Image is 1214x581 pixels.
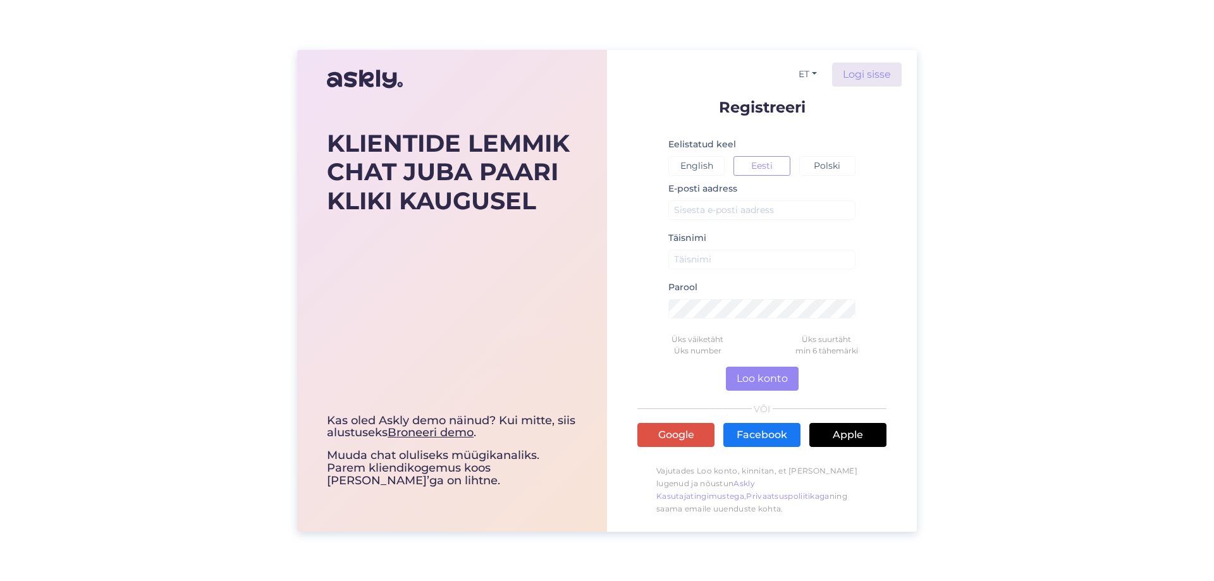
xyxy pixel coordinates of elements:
div: Üks suurtäht [762,334,891,345]
label: Täisnimi [668,231,706,245]
button: ET [794,65,822,83]
a: Logi sisse [832,63,902,87]
button: Polski [799,156,855,176]
span: VÕI [752,405,773,413]
label: Parool [668,281,697,294]
a: Google [637,423,714,447]
a: Askly Kasutajatingimustega [656,479,755,501]
a: Facebook [723,423,800,447]
input: Sisesta e-posti aadress [668,200,855,220]
a: Broneeri demo [388,425,474,439]
a: Privaatsuspoliitikaga [746,491,829,501]
input: Täisnimi [668,250,855,269]
label: E-posti aadress [668,182,737,195]
div: Kas oled Askly demo näinud? Kui mitte, siis alustuseks . [327,415,577,440]
label: Eelistatud keel [668,138,736,151]
div: KLIENTIDE LEMMIK CHAT JUBA PAARI KLIKI KAUGUSEL [327,129,577,216]
button: English [668,156,725,176]
img: Askly [327,64,403,94]
a: Apple [809,423,886,447]
div: Üks väiketäht [633,334,762,345]
button: Eesti [733,156,790,176]
button: Loo konto [726,367,799,391]
div: min 6 tähemärki [762,345,891,357]
p: Vajutades Loo konto, kinnitan, et [PERSON_NAME] lugenud ja nõustun , ning saama emaile uuenduste ... [637,458,886,522]
p: Registreeri [637,99,886,115]
div: Muuda chat oluliseks müügikanaliks. Parem kliendikogemus koos [PERSON_NAME]’ga on lihtne. [327,415,577,487]
div: Üks number [633,345,762,357]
